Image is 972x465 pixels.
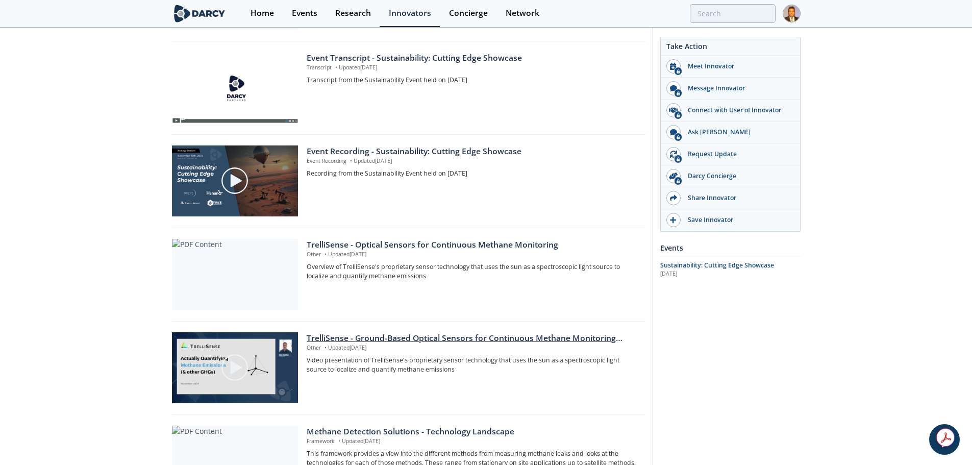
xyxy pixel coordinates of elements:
img: Video Content [172,52,298,123]
div: Research [335,9,371,17]
iframe: chat widget [929,424,962,455]
div: Request Update [681,150,795,159]
div: Meet Innovator [681,62,795,71]
div: Network [506,9,539,17]
img: play-chapters-gray.svg [220,166,249,195]
input: Advanced Search [690,4,776,23]
div: Take Action [661,41,800,56]
div: Methane Detection Solutions - Technology Landscape [307,426,638,438]
div: [DATE] [660,270,801,278]
div: Concierge [449,9,488,17]
div: Event Recording - Sustainability: Cutting Edge Showcase [307,145,638,158]
p: Recording from the Sustainability Event held on [DATE] [307,169,638,178]
p: Overview of TrelliSense's proprietary sensor technology that uses the sun as a spectroscopic ligh... [307,262,638,281]
span: • [333,64,339,71]
div: Darcy Concierge [681,172,795,181]
div: Share Innovator [681,193,795,203]
div: Connect with User of Innovator [681,106,795,115]
div: TrelliSense - Optical Sensors for Continuous Methane Monitoring [307,239,638,251]
p: Event Recording Updated [DATE] [307,157,638,165]
p: Transcript Updated [DATE] [307,64,638,72]
div: Home [251,9,274,17]
a: Video Content TrelliSense - Ground-Based Optical Sensors for Continuous Methane Monitoring Video ... [172,332,645,404]
img: play-chapters-gray.svg [220,353,249,382]
img: logo-wide.svg [172,5,228,22]
span: • [336,437,342,445]
span: • [348,157,354,164]
img: Video Content [172,145,298,216]
span: Sustainability: Cutting Edge Showcase [660,261,774,270]
button: Save Innovator [661,209,800,231]
a: Video Content Event Transcript - Sustainability: Cutting Edge Showcase Transcript •Updated[DATE] ... [172,52,645,124]
p: Framework Updated [DATE] [307,437,638,446]
div: Events [292,9,317,17]
img: Profile [783,5,801,22]
span: • [322,344,328,351]
p: Transcript from the Sustainability Event held on [DATE] [307,76,638,85]
img: Video Content [172,332,298,403]
span: • [322,251,328,258]
a: PDF Content TrelliSense - Optical Sensors for Continuous Methane Monitoring Other •Updated[DATE] ... [172,239,645,310]
p: Other Updated [DATE] [307,344,638,352]
div: Save Innovator [681,215,795,225]
div: Event Transcript - Sustainability: Cutting Edge Showcase [307,52,638,64]
div: Ask [PERSON_NAME] [681,128,795,137]
p: Other Updated [DATE] [307,251,638,259]
div: Message Innovator [681,84,795,93]
div: Innovators [389,9,431,17]
div: TrelliSense - Ground-Based Optical Sensors for Continuous Methane Monitoring Video Presentation [307,332,638,345]
a: Sustainability: Cutting Edge Showcase [DATE] [660,261,801,278]
p: Video presentation of TrelliSense's proprietary sensor technology that uses the sun as a spectros... [307,356,638,375]
div: Events [660,239,801,257]
a: Video Content Event Recording - Sustainability: Cutting Edge Showcase Event Recording •Updated[DA... [172,145,645,217]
